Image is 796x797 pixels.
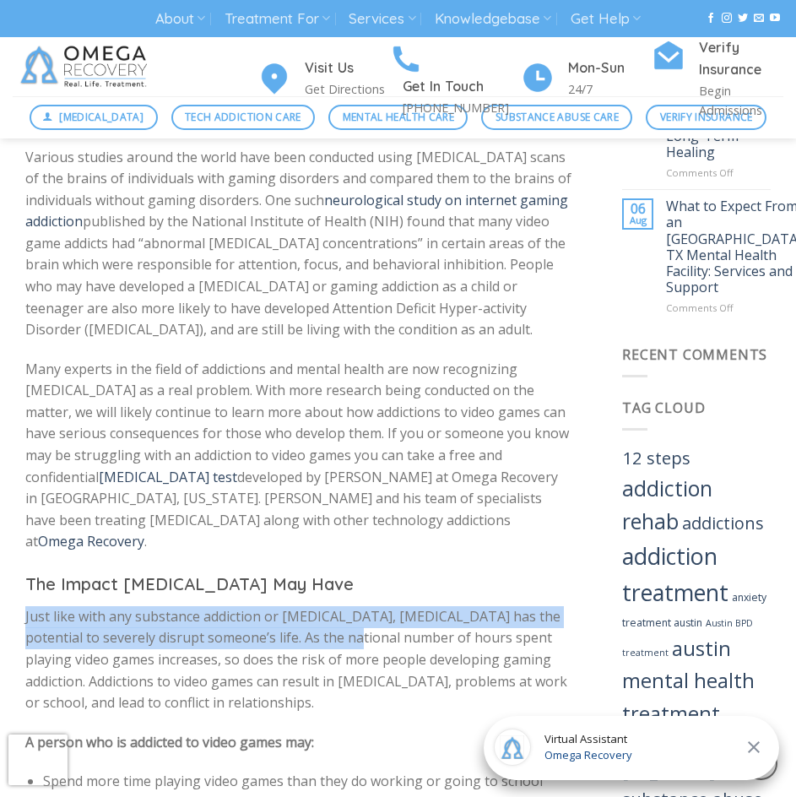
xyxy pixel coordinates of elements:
span: [MEDICAL_DATA] [59,109,143,125]
a: addiction treatment (40 items) [622,540,728,608]
a: 12 steps (15 items) [622,446,690,469]
a: How to Choose the Best Austin Mental Health Facility for Long-Term Healing [666,63,771,160]
a: [MEDICAL_DATA] test [99,468,237,486]
h4: Get In Touch [403,76,521,98]
strong: A person who is addicted to video games may: [25,733,314,751]
a: Services [349,3,415,35]
a: Send us an email [754,13,764,24]
span: Comments Off [666,301,734,314]
a: Treatment For [225,3,330,35]
a: Knowledgebase [435,3,551,35]
h4: Mon-Sun [568,57,653,79]
a: Tech Addiction Care [171,105,316,130]
a: Visit Us Get Directions [257,57,389,99]
p: Various studies around the world have been conducted using [MEDICAL_DATA] scans of the brains of ... [25,147,571,341]
a: addiction rehab (29 items) [622,474,712,536]
h3: The Impact [MEDICAL_DATA] May Have [25,571,571,598]
a: Follow on Instagram [722,13,732,24]
a: [MEDICAL_DATA] [30,105,158,130]
span: Tech Addiction Care [185,109,301,125]
a: Verify Insurance Begin Admissions [652,37,783,120]
li: Spend more time playing video games than they do working or going to school [43,771,571,793]
p: Get Directions [305,79,389,99]
a: addictions (14 items) [682,512,764,534]
a: austin mental health treatment (26 items) [622,634,755,727]
a: anxiety treatment austin (4 items) [622,590,766,630]
a: Omega Recovery [38,532,144,550]
iframe: reCAPTCHA [8,735,68,785]
h4: Verify Insurance [699,37,783,81]
p: Begin Admissions [699,81,783,120]
span: Recent Comments [622,345,767,364]
a: Get In Touch [PHONE_NUMBER] [389,40,521,117]
p: [PHONE_NUMBER] [403,98,521,117]
span: Comments Off [666,166,734,179]
p: Many experts in the field of addictions and mental health are now recognizing [MEDICAL_DATA] as a... [25,359,571,553]
a: Get Help [571,3,641,35]
p: Just like with any substance addiction or [MEDICAL_DATA], [MEDICAL_DATA] has the potential to sev... [25,606,571,714]
img: Omega Recovery [13,37,160,96]
a: About [155,3,205,35]
a: Follow on Facebook [706,13,716,24]
a: Follow on Twitter [738,13,748,24]
a: Follow on YouTube [770,13,780,24]
h4: Visit Us [305,57,389,79]
span: Tag Cloud [622,398,705,417]
p: 24/7 [568,79,653,99]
